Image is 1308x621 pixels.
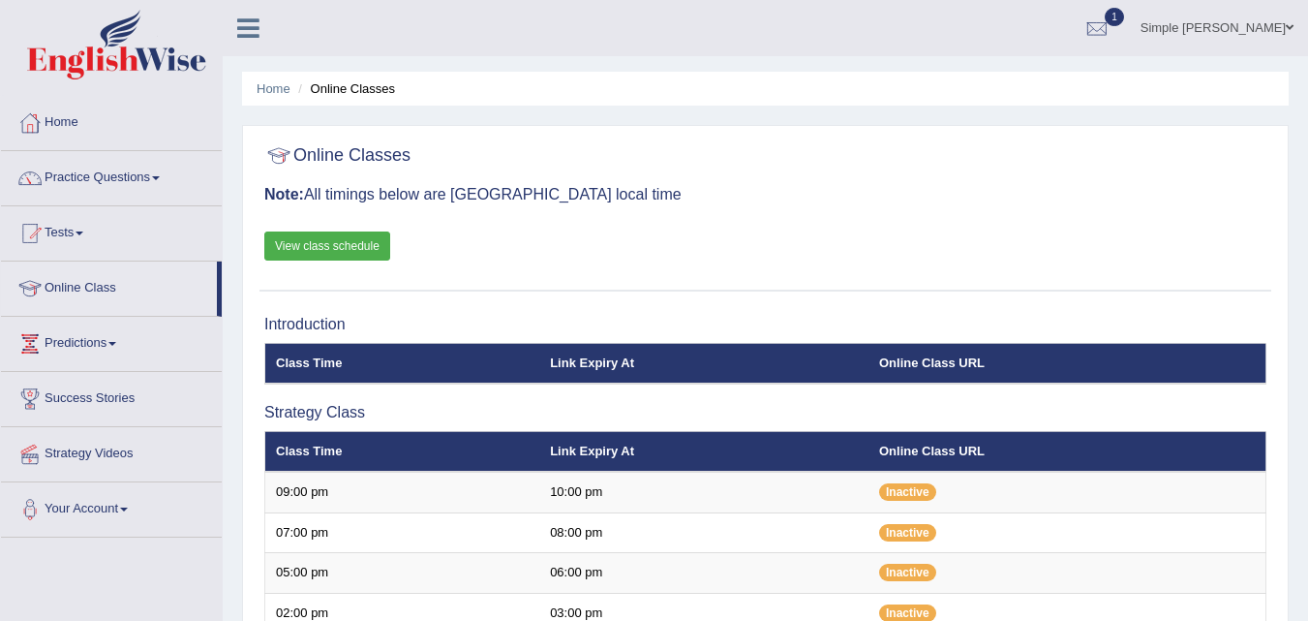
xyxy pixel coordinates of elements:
a: Your Account [1,482,222,531]
a: Strategy Videos [1,427,222,476]
th: Class Time [265,431,540,472]
a: Tests [1,206,222,255]
td: 05:00 pm [265,553,540,594]
th: Class Time [265,343,540,384]
td: 10:00 pm [539,472,868,512]
span: Inactive [879,564,936,581]
a: Practice Questions [1,151,222,200]
a: Online Class [1,262,217,310]
h3: Strategy Class [264,404,1266,421]
h3: Introduction [264,316,1266,333]
td: 07:00 pm [265,512,540,553]
a: View class schedule [264,232,390,261]
span: 1 [1105,8,1124,26]
a: Success Stories [1,372,222,420]
td: 09:00 pm [265,472,540,512]
td: 08:00 pm [539,512,868,553]
span: Inactive [879,524,936,542]
h3: All timings below are [GEOGRAPHIC_DATA] local time [264,186,1266,203]
a: Home [1,96,222,144]
td: 06:00 pm [539,553,868,594]
th: Link Expiry At [539,343,868,384]
h2: Online Classes [264,141,411,171]
li: Online Classes [293,79,395,98]
b: Note: [264,186,304,202]
th: Online Class URL [868,431,1266,472]
th: Online Class URL [868,343,1266,384]
th: Link Expiry At [539,431,868,472]
a: Home [257,81,290,96]
span: Inactive [879,483,936,501]
a: Predictions [1,317,222,365]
